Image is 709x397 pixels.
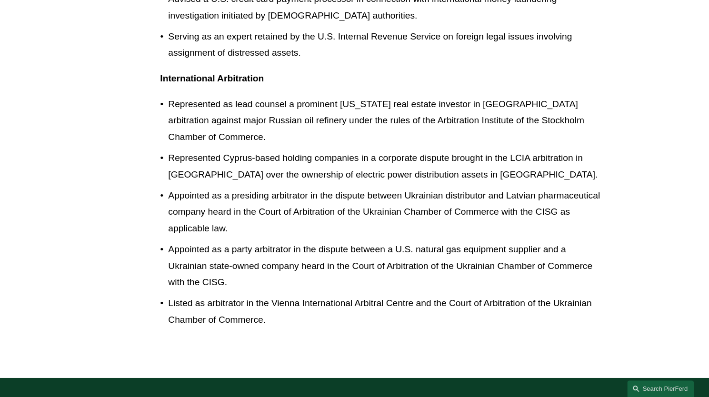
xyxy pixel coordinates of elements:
p: Represented Cyprus-based holding companies in a corporate dispute brought in the LCIA arbitration... [168,150,604,183]
p: Listed as arbitrator in the Vienna International Arbitral Centre and the Court of Arbitration of ... [168,295,604,328]
p: Appointed as a party arbitrator in the dispute between a U.S. natural gas equipment supplier and ... [168,241,604,291]
p: Appointed as a presiding arbitrator in the dispute between Ukrainian distributor and Latvian phar... [168,188,604,237]
p: Represented as lead counsel a prominent [US_STATE] real estate investor in [GEOGRAPHIC_DATA] arbi... [168,96,604,146]
strong: International Arbitration [160,73,264,83]
a: Search this site [627,380,694,397]
p: Serving as an expert retained by the U.S. Internal Revenue Service on foreign legal issues involv... [168,29,604,61]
